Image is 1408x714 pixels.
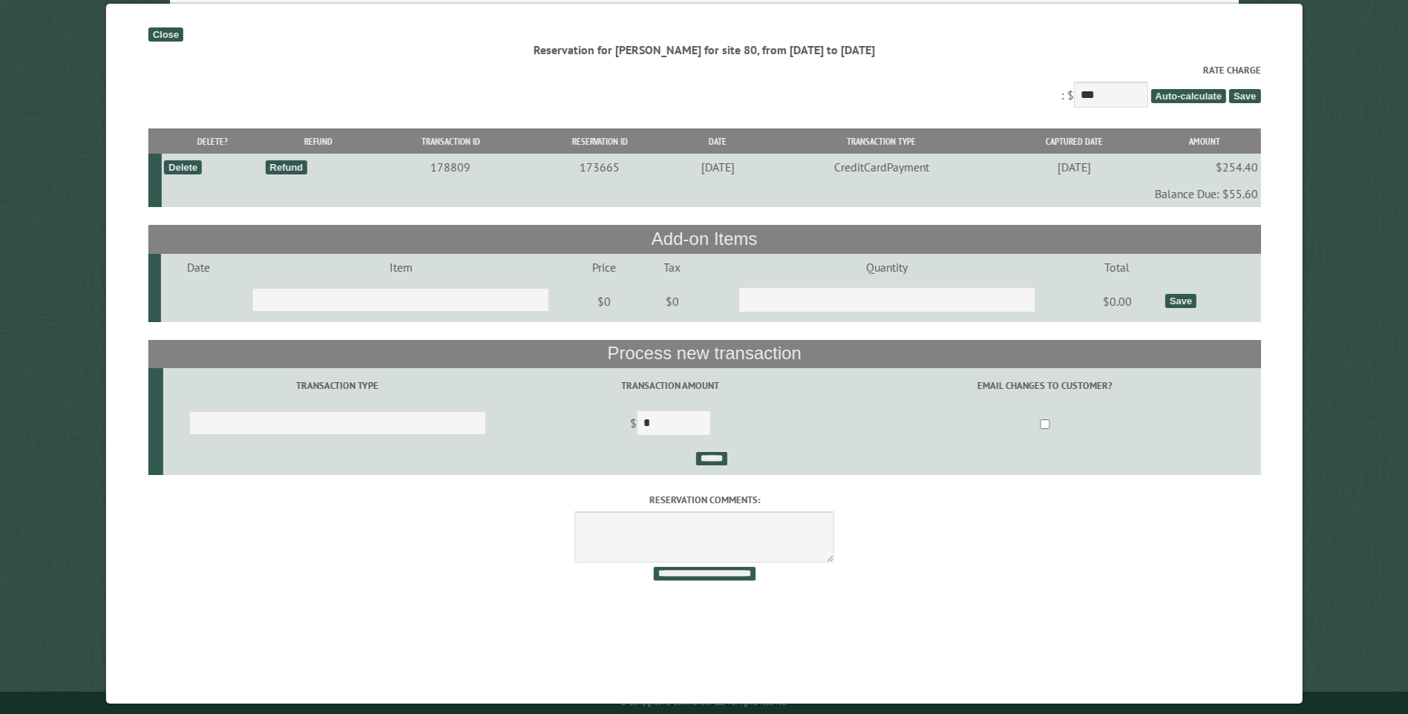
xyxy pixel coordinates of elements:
div: Close [148,27,183,42]
small: © Campground Commander LLC. All rights reserved. [620,698,788,707]
span: Save [1228,89,1260,103]
td: 173665 [526,154,672,180]
div: : $ [148,63,1260,111]
td: $0 [566,281,643,322]
td: [DATE] [999,154,1148,180]
div: Refund [265,160,307,174]
td: Price [566,254,643,281]
th: Captured Date [999,128,1148,154]
td: Total [1071,254,1162,281]
th: Transaction Type [762,128,999,154]
th: Add-on Items [148,225,1260,253]
th: Transaction ID [374,128,527,154]
th: Delete? [161,128,262,154]
td: $0 [643,281,701,322]
div: Reservation for [PERSON_NAME] for site 80, from [DATE] to [DATE] [148,42,1260,58]
label: Transaction Amount [514,379,826,393]
td: Date [160,254,235,281]
td: $ [511,404,828,445]
label: Rate Charge [148,63,1260,77]
th: Process new transaction [148,340,1260,368]
td: [DATE] [672,154,762,180]
td: Balance Due: $55.60 [161,180,1260,207]
td: $0.00 [1071,281,1162,322]
th: Refund [263,128,374,154]
span: Auto-calculate [1150,89,1226,103]
label: Transaction Type [165,379,509,393]
label: Reservation comments: [148,493,1260,507]
div: Save [1165,294,1196,308]
td: Item [235,254,565,281]
div: Delete [164,160,202,174]
td: Quantity [701,254,1071,281]
td: CreditCardPayment [762,154,999,180]
th: Reservation ID [526,128,672,154]
td: 178809 [374,154,527,180]
th: Date [672,128,762,154]
label: Email changes to customer? [831,379,1258,393]
td: $254.40 [1148,154,1260,180]
th: Amount [1148,128,1260,154]
td: Tax [643,254,701,281]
